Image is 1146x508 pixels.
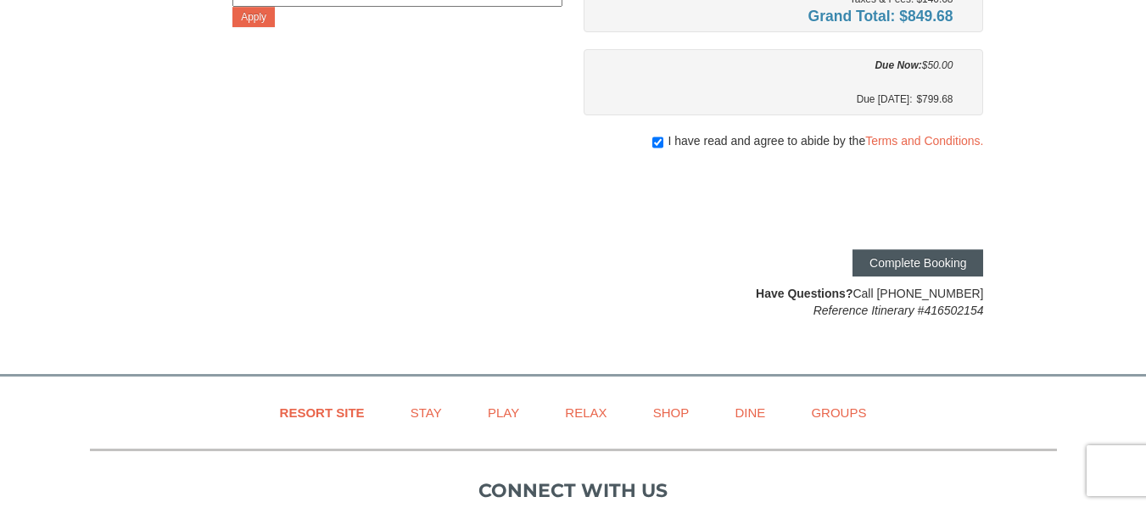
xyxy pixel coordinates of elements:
p: Connect with us [90,477,1057,505]
a: Resort Site [259,394,386,432]
button: Complete Booking [853,249,983,276]
button: Apply [232,7,275,27]
a: Stay [389,394,463,432]
a: Groups [790,394,887,432]
span: Due [DATE]: [857,91,917,108]
h4: Grand Total: $849.68 [596,8,953,25]
div: Call [PHONE_NUMBER] [584,285,984,319]
strong: Due Now: [875,59,921,71]
a: Terms and Conditions. [865,134,983,148]
strong: Have Questions? [756,287,853,300]
span: $799.68 [916,91,953,108]
a: Dine [713,394,786,432]
a: Relax [544,394,628,432]
a: Play [467,394,540,432]
a: Shop [632,394,711,432]
em: Reference Itinerary #416502154 [813,304,984,317]
iframe: reCAPTCHA [725,166,983,232]
div: $50.00 [596,57,953,74]
span: I have read and agree to abide by the [668,132,983,149]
